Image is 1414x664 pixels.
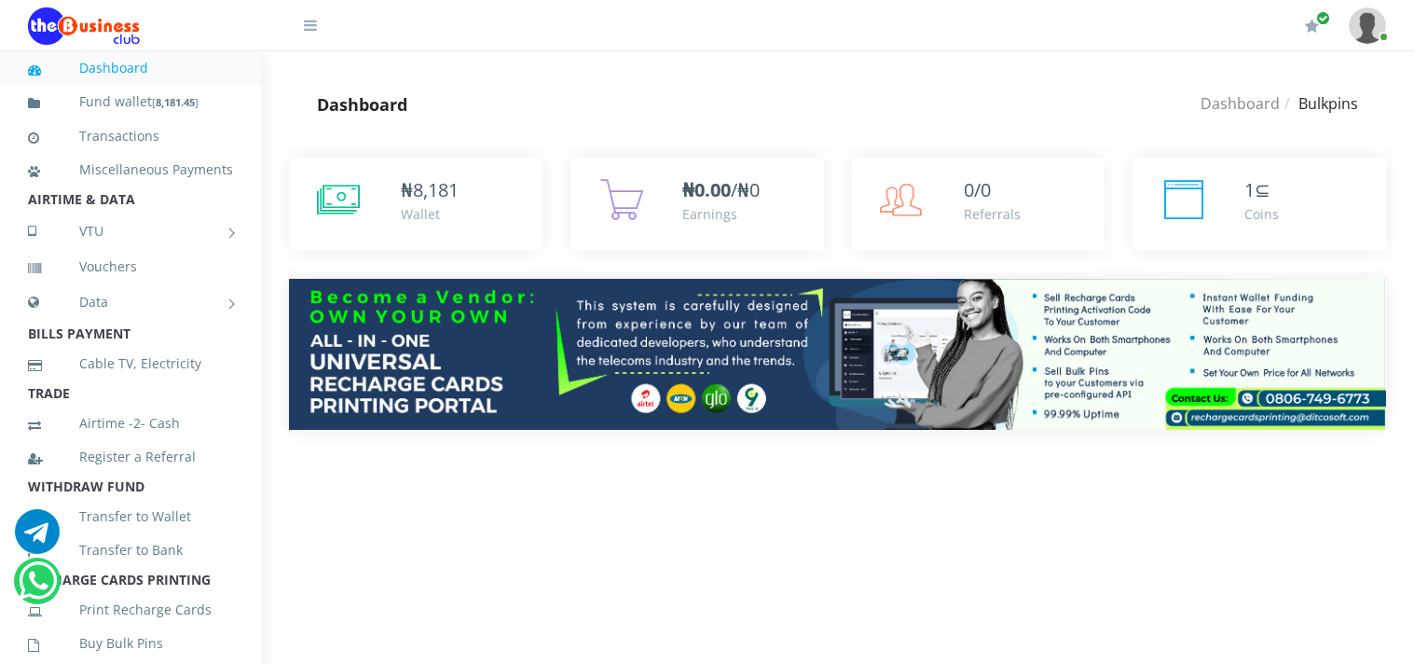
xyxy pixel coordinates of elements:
[964,177,991,202] span: 0/0
[1244,177,1255,202] span: 1
[1201,93,1280,114] a: Dashboard
[28,115,233,158] a: Transactions
[413,177,459,202] span: 8,181
[852,158,1105,251] a: 0/0 Referrals
[28,342,233,385] a: Cable TV, Electricity
[19,573,57,603] a: Chat for support
[28,7,140,45] img: Logo
[289,158,542,251] a: ₦8,181 Wallet
[1316,11,1330,25] span: Renew/Upgrade Subscription
[1280,92,1358,115] li: Bulkpins
[28,245,233,288] a: Vouchers
[1349,7,1386,44] img: User
[570,158,824,251] a: ₦0.00/₦0 Earnings
[28,402,233,445] a: Airtime -2- Cash
[156,95,195,109] b: 8,181.45
[28,588,233,631] a: Print Recharge Cards
[28,529,233,572] a: Transfer to Bank
[1244,204,1279,224] div: Coins
[682,177,760,202] span: /₦0
[28,495,233,538] a: Transfer to Wallet
[401,176,459,204] div: ₦
[682,177,731,202] b: ₦0.00
[289,279,1386,429] img: multitenant_rcp.png
[682,204,760,224] div: Earnings
[28,208,233,255] a: VTU
[401,204,459,224] div: Wallet
[15,523,60,554] a: Chat for support
[28,47,233,90] a: Dashboard
[1244,176,1279,204] div: ⊆
[28,436,233,478] a: Register a Referral
[28,279,233,325] a: Data
[1305,19,1319,34] i: Renew/Upgrade Subscription
[152,95,199,109] small: [ ]
[28,80,233,124] a: Fund wallet[8,181.45]
[317,93,407,116] strong: Dashboard
[28,148,233,191] a: Miscellaneous Payments
[964,204,1021,224] div: Referrals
